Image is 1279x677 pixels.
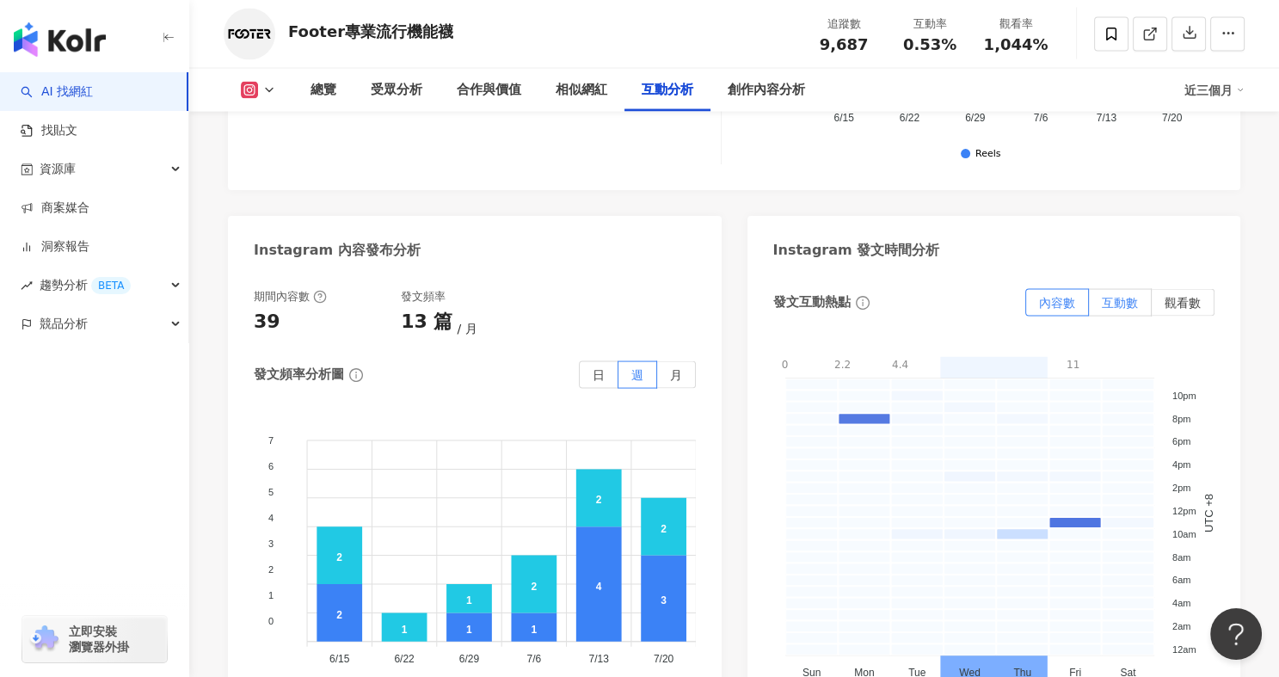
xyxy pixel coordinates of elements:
[1165,296,1201,310] span: 觀看數
[69,624,129,655] span: 立即安裝 瀏覽器外掛
[1162,111,1183,123] tspan: 7/20
[1210,608,1262,660] iframe: Help Scout Beacon - Open
[21,238,89,255] a: 洞察報告
[1096,111,1116,123] tspan: 7/13
[728,80,805,101] div: 創作內容分析
[526,652,541,664] tspan: 7/6
[983,15,1048,33] div: 觀看率
[22,616,167,662] a: chrome extension立即安裝 瀏覽器外掛
[965,111,986,123] tspan: 6/29
[642,80,693,101] div: 互動分析
[268,589,274,600] tspan: 1
[21,280,33,292] span: rise
[1171,598,1190,608] tspan: 4am
[254,366,344,384] div: 發文頻率分析圖
[1171,643,1196,654] tspan: 12am
[1171,436,1190,446] tspan: 6pm
[347,366,366,385] span: info-circle
[459,652,480,664] tspan: 6/29
[40,266,131,305] span: 趨勢分析
[1171,551,1190,562] tspan: 8am
[975,149,1000,160] div: Reels
[1039,296,1075,310] span: 內容數
[1171,575,1190,585] tspan: 6am
[91,277,131,294] div: BETA
[401,289,446,305] div: 發文頻率
[288,21,453,42] div: Footer專業流行機能襪
[329,652,350,664] tspan: 6/15
[833,111,854,123] tspan: 6/15
[1033,111,1048,123] tspan: 7/6
[268,486,274,496] tspan: 5
[394,652,415,664] tspan: 6/22
[1171,391,1196,401] tspan: 10pm
[40,150,76,188] span: 資源庫
[654,652,674,664] tspan: 7/20
[268,615,274,625] tspan: 0
[903,36,956,53] span: 0.53%
[401,309,452,335] div: 13 篇
[631,368,643,382] span: 週
[897,15,962,33] div: 互動率
[28,625,61,653] img: chrome extension
[40,305,88,343] span: 競品分析
[254,309,280,335] div: 39
[811,15,876,33] div: 追蹤數
[853,293,872,312] span: info-circle
[371,80,422,101] div: 受眾分析
[1171,621,1190,631] tspan: 2am
[1171,506,1196,516] tspan: 12pm
[268,538,274,548] tspan: 3
[1184,77,1245,104] div: 近三個月
[224,9,275,60] img: KOL Avatar
[21,122,77,139] a: 找貼文
[556,80,607,101] div: 相似網紅
[21,200,89,217] a: 商案媒合
[1102,296,1138,310] span: 互動數
[311,80,336,101] div: 總覽
[268,563,274,574] tspan: 2
[900,111,920,123] tspan: 6/22
[773,241,940,260] div: Instagram 發文時間分析
[268,512,274,522] tspan: 4
[1171,413,1190,423] tspan: 8pm
[820,35,869,53] span: 9,687
[670,368,682,382] span: 月
[268,460,274,471] tspan: 6
[593,368,605,382] span: 日
[21,83,93,101] a: searchAI 找網紅
[457,80,521,101] div: 合作與價值
[457,322,477,335] span: 月
[254,241,421,260] div: Instagram 內容發布分析
[1171,483,1190,493] tspan: 2pm
[14,22,106,57] img: logo
[268,434,274,445] tspan: 7
[588,652,609,664] tspan: 7/13
[1171,459,1190,470] tspan: 4pm
[254,289,327,305] div: 期間內容數
[984,36,1048,53] span: 1,044%
[1202,494,1215,532] text: UTC +8
[1171,528,1196,539] tspan: 10am
[773,293,851,311] div: 發文互動熱點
